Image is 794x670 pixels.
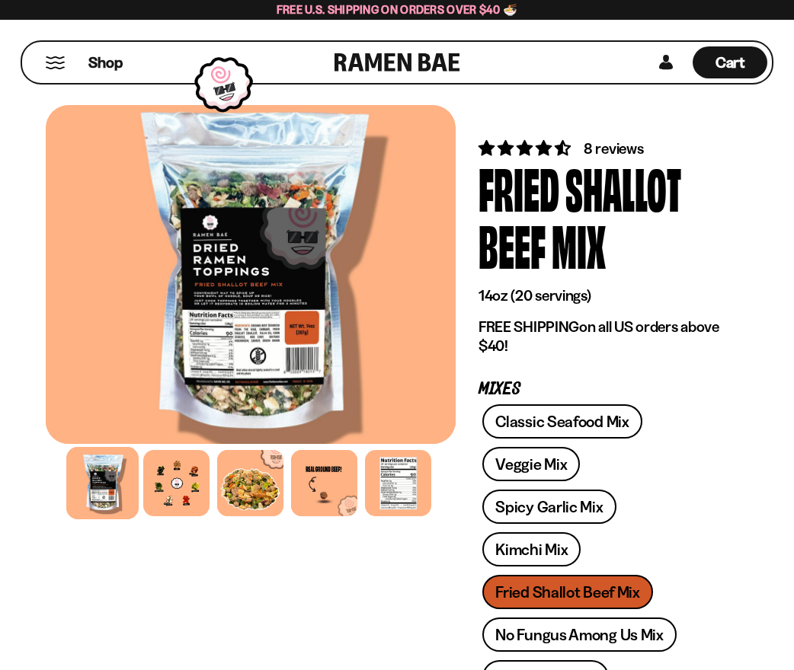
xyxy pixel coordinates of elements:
a: No Fungus Among Us Mix [482,617,676,652]
span: Shop [88,53,123,73]
a: Veggie Mix [482,447,580,481]
span: 8 reviews [584,139,643,158]
a: Classic Seafood Mix [482,404,642,439]
p: Mixes [479,382,725,397]
a: Cart [693,42,767,83]
a: Shop [88,46,123,78]
a: Kimchi Mix [482,532,581,566]
div: Beef [479,216,546,273]
div: Shallot [565,159,681,216]
p: on all US orders above $40! [479,317,725,356]
p: 14oz (20 servings) [479,286,725,305]
span: 4.62 stars [479,139,574,158]
a: Spicy Garlic Mix [482,490,616,524]
span: Free U.S. Shipping on Orders over $40 🍜 [277,2,518,17]
span: Cart [716,53,745,72]
div: Fried [479,159,559,216]
button: Mobile Menu Trigger [45,56,66,69]
div: Mix [552,216,606,273]
strong: FREE SHIPPING [479,317,579,336]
